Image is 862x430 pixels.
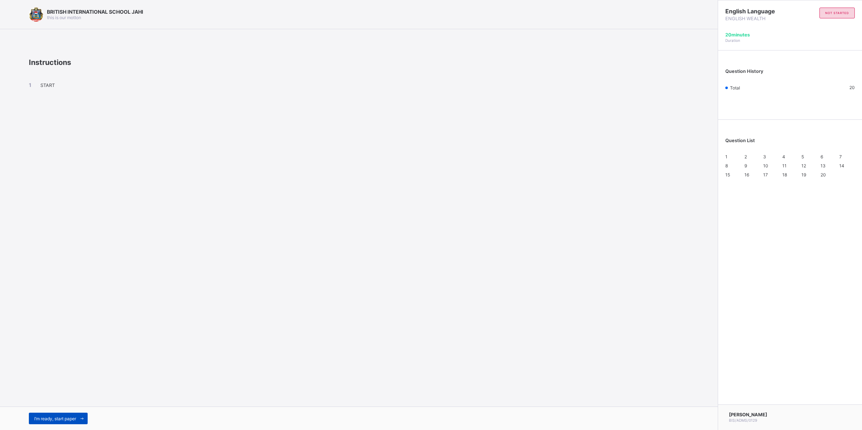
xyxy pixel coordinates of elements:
span: 12 [801,163,806,168]
span: 2 [744,154,747,159]
span: Question History [725,69,763,74]
span: 19 [801,172,806,177]
span: 20 [821,172,826,177]
span: 20 [849,85,855,90]
span: 18 [782,172,787,177]
span: BRITISH INTERNATIONAL SCHOOL JAHI [47,9,143,15]
span: ENGLISH WEALTH [725,16,790,21]
span: 6 [821,154,823,159]
span: 7 [839,154,842,159]
span: 3 [763,154,766,159]
span: 16 [744,172,749,177]
span: 17 [763,172,768,177]
span: 10 [763,163,768,168]
span: 8 [725,163,728,168]
span: 13 [821,163,826,168]
span: 11 [782,163,787,168]
span: this is our motton [47,15,81,20]
span: START [40,83,55,88]
span: English Language [725,8,790,15]
span: 15 [725,172,730,177]
span: 1 [725,154,727,159]
span: 14 [839,163,844,168]
span: Instructions [29,58,71,67]
span: Duration [725,38,740,43]
span: I’m ready, start paper [34,416,76,421]
span: Total [730,85,740,91]
span: BIS/ADMS/0129 [729,418,757,422]
span: 20 minutes [725,32,750,38]
span: 9 [744,163,747,168]
span: [PERSON_NAME] [729,412,767,417]
span: 5 [801,154,804,159]
span: Question List [725,138,755,143]
span: not started [825,11,849,15]
span: 4 [782,154,785,159]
